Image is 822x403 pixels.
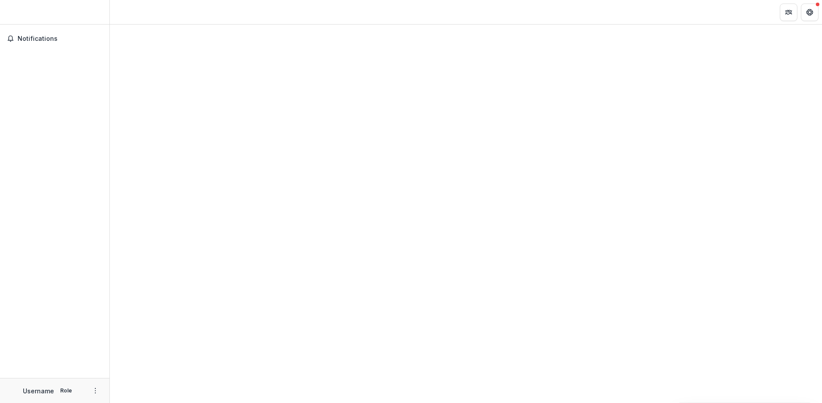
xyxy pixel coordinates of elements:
[90,385,101,396] button: More
[58,387,75,395] p: Role
[4,32,106,46] button: Notifications
[18,35,102,43] span: Notifications
[23,386,54,396] p: Username
[780,4,797,21] button: Partners
[801,4,818,21] button: Get Help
